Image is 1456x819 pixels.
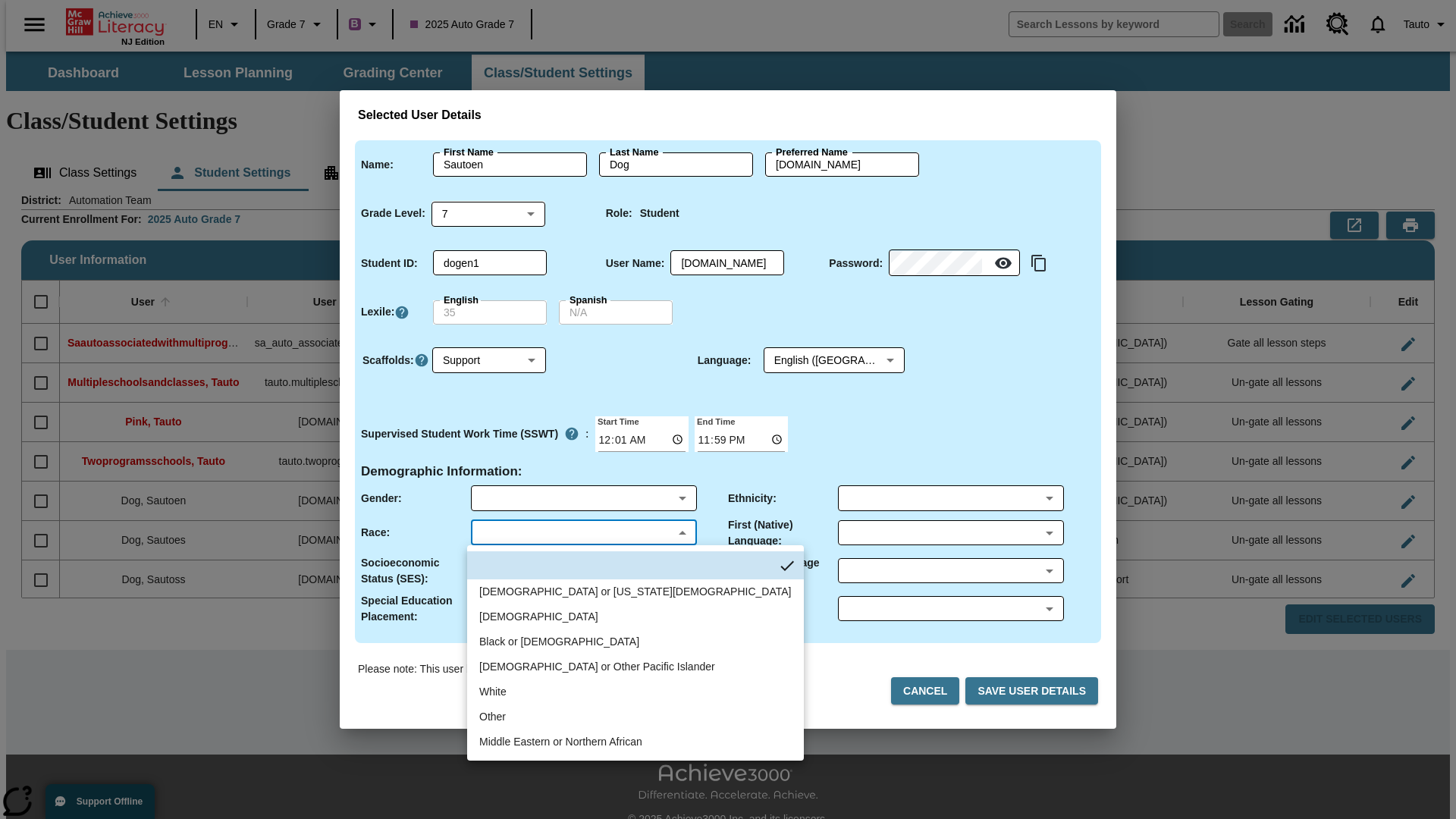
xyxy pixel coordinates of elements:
[467,579,804,604] li: American Indian or Alaska Native
[467,704,804,730] li: Other
[467,551,804,579] li: No Item Selected
[479,609,598,625] div: Asian
[467,679,804,704] li: White
[467,604,804,629] li: Asian
[479,684,507,700] div: White
[479,659,715,675] div: Native Hawaiian or Other Pacific Islander
[479,709,506,725] div: Other
[479,584,792,600] div: American Indian or Alaska Native
[467,654,804,679] li: Native Hawaiian or Other Pacific Islander
[467,629,804,654] li: Black or African American
[479,634,639,650] div: Black or African American
[467,730,804,755] li: Middle Eastern or Northern African
[479,734,642,750] div: Middle Eastern or Northern African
